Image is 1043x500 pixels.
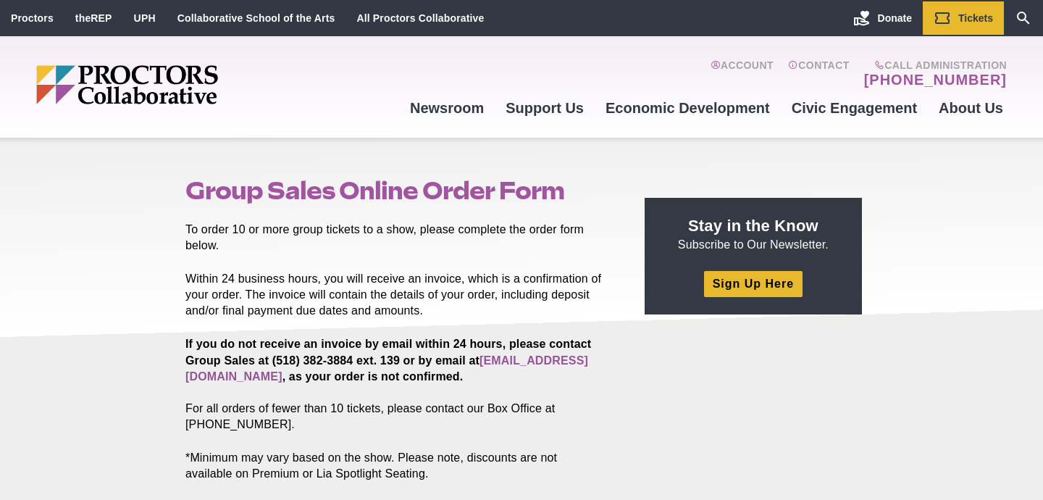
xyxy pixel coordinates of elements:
a: Support Us [495,88,595,128]
a: Economic Development [595,88,781,128]
a: theREP [75,12,112,24]
a: Collaborative School of the Arts [177,12,335,24]
p: Subscribe to Our Newsletter. [662,215,845,253]
a: Newsroom [399,88,495,128]
a: Search [1004,1,1043,35]
span: Tickets [958,12,993,24]
a: Proctors [11,12,54,24]
span: Donate [878,12,912,24]
a: [EMAIL_ADDRESS][DOMAIN_NAME] [185,354,588,383]
a: Contact [788,59,850,88]
a: UPH [134,12,156,24]
p: To order 10 or more group tickets to a show, please complete the order form below. [185,222,611,254]
a: Account [711,59,774,88]
img: Proctors logo [36,65,330,104]
a: Tickets [923,1,1004,35]
strong: If you do not receive an invoice by email within 24 hours, please contact Group Sales at (518) 38... [185,338,591,382]
a: [PHONE_NUMBER] [864,71,1007,88]
a: Sign Up Here [704,271,803,296]
a: Civic Engagement [781,88,928,128]
a: Donate [842,1,923,35]
a: All Proctors Collaborative [356,12,484,24]
span: Call Administration [860,59,1007,71]
strong: Stay in the Know [688,217,818,235]
p: Within 24 business hours, you will receive an invoice, which is a confirmation of your order. The... [185,271,611,319]
a: About Us [928,88,1014,128]
p: For all orders of fewer than 10 tickets, please contact our Box Office at [PHONE_NUMBER]. [185,336,611,432]
h1: Group Sales Online Order Form [185,177,611,204]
